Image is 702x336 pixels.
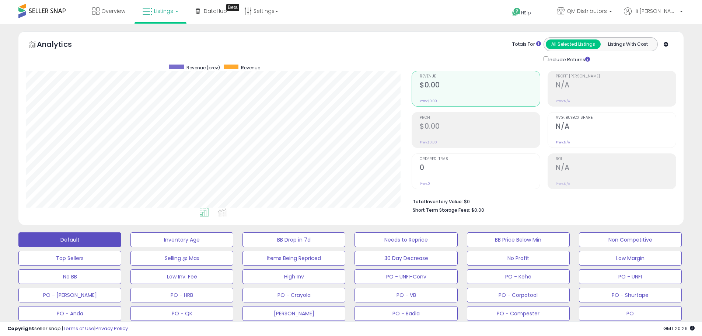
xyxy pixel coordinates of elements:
[95,325,128,332] a: Privacy Policy
[130,306,233,321] button: PO - QK
[18,288,121,302] button: PO - [PERSON_NAME]
[242,306,345,321] button: [PERSON_NAME]
[467,232,570,247] button: BB Price Below Min
[556,163,676,173] h2: N/A
[663,325,695,332] span: 2025-09-15 20:26 GMT
[18,269,121,284] button: No BB
[633,7,678,15] span: Hi [PERSON_NAME]
[18,232,121,247] button: Default
[512,41,541,48] div: Totals For
[420,163,540,173] h2: 0
[538,55,599,63] div: Include Returns
[512,7,521,17] i: Get Help
[413,197,671,205] li: $0
[7,325,128,332] div: seller snap | |
[471,207,484,214] span: $0.00
[420,116,540,120] span: Profit
[154,7,173,15] span: Listings
[579,306,682,321] button: PO
[242,269,345,284] button: High Inv
[242,232,345,247] button: BB Drop in 7d
[556,122,676,132] h2: N/A
[579,232,682,247] button: Non Competitive
[546,39,601,49] button: All Selected Listings
[101,7,125,15] span: Overview
[420,81,540,91] h2: $0.00
[556,157,676,161] span: ROI
[18,306,121,321] button: PO - Anda
[130,251,233,266] button: Selling @ Max
[413,207,470,213] b: Short Term Storage Fees:
[18,251,121,266] button: Top Sellers
[242,288,345,302] button: PO - Crayola
[420,99,437,103] small: Prev: $0.00
[355,288,457,302] button: PO - VB
[579,288,682,302] button: PO - Shurtape
[467,288,570,302] button: PO - Corpotool
[579,269,682,284] button: PO - UNFI
[130,288,233,302] button: PO - HRB
[241,65,260,71] span: Revenue
[579,251,682,266] button: Low Margin
[130,232,233,247] button: Inventory Age
[226,4,239,11] div: Tooltip anchor
[63,325,94,332] a: Terms of Use
[521,10,531,16] span: Help
[242,251,345,266] button: Items Being Repriced
[467,306,570,321] button: PO - Campester
[355,269,457,284] button: PO - UNFI-Conv
[624,7,683,24] a: Hi [PERSON_NAME]
[556,99,570,103] small: Prev: N/A
[37,39,86,51] h5: Analytics
[556,140,570,145] small: Prev: N/A
[186,65,220,71] span: Revenue (prev)
[420,157,540,161] span: Ordered Items
[556,75,676,79] span: Profit [PERSON_NAME]
[556,181,570,186] small: Prev: N/A
[413,198,463,205] b: Total Inventory Value:
[420,122,540,132] h2: $0.00
[467,269,570,284] button: PO - Kehe
[204,7,227,15] span: DataHub
[420,181,430,186] small: Prev: 0
[467,251,570,266] button: No Profit
[506,2,545,24] a: Help
[600,39,655,49] button: Listings With Cost
[355,306,457,321] button: PO - Badia
[130,269,233,284] button: Low Inv. Fee
[567,7,607,15] span: QM Distributors
[556,81,676,91] h2: N/A
[420,75,540,79] span: Revenue
[7,325,34,332] strong: Copyright
[556,116,676,120] span: Avg. Buybox Share
[420,140,437,145] small: Prev: $0.00
[355,251,457,266] button: 30 Day Decrease
[355,232,457,247] button: Needs to Reprice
